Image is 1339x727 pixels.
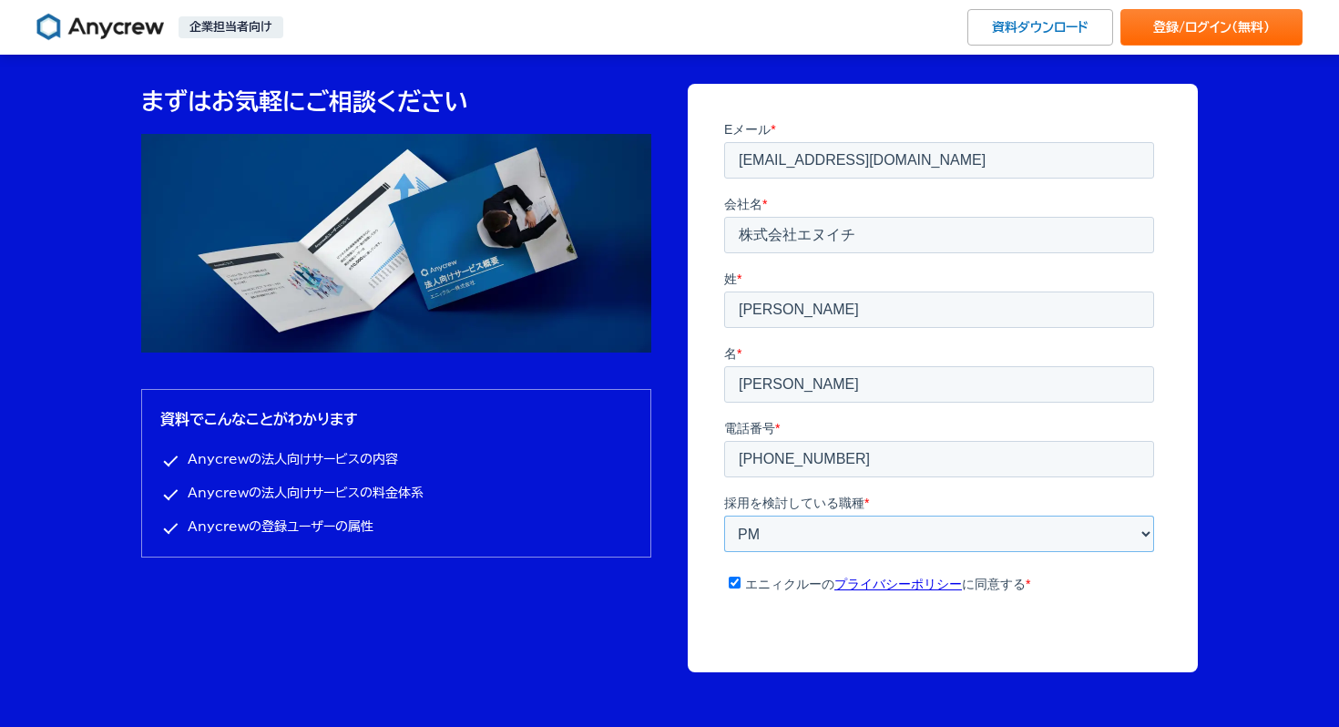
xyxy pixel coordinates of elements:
[967,9,1113,46] a: 資料ダウンロード
[36,13,164,42] img: Anycrew
[724,120,1161,637] iframe: Form 0
[160,408,632,430] h3: 資料でこんなことがわかります
[1120,9,1303,46] a: 登録/ログイン（無料）
[179,16,283,38] p: 企業担当者向け
[141,84,651,119] p: まずはお気軽にご相談ください
[160,516,632,538] li: Anycrewの登録ユーザーの属性
[160,482,632,505] li: Anycrewの法人向けサービスの料金体系
[1232,21,1270,34] span: （無料）
[160,448,632,471] li: Anycrewの法人向けサービスの内容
